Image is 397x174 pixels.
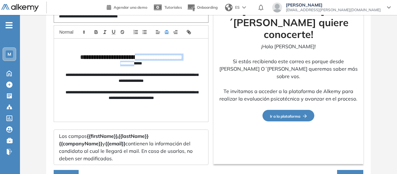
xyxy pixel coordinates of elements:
[87,133,118,139] span: {{firstName}},
[270,114,307,119] span: Ir a la plataforma
[228,4,349,40] strong: [PERSON_NAME] O´[PERSON_NAME] quiere conocerte!
[218,58,358,80] p: Si estás recibiendo este correo es porque desde [PERSON_NAME] O´[PERSON_NAME] queremos saber más ...
[218,43,358,50] p: ¡Hola [PERSON_NAME]!
[54,129,208,165] div: Los campos y contienen la información del candidato al cual le llegará el mail. En caso de usarlo...
[6,25,12,26] i: -
[225,4,233,11] img: world
[164,5,182,10] span: Tutoriales
[197,5,218,10] span: Onboarding
[286,7,381,12] span: [EMAIL_ADDRESS][PERSON_NAME][DOMAIN_NAME]
[300,114,307,118] img: Flecha
[262,110,314,121] button: Ir a la plataformaFlecha
[242,6,246,9] img: arrow
[107,3,147,11] a: Agendar una demo
[114,5,147,10] span: Agendar una demo
[105,140,125,147] span: {{email}}
[7,52,11,57] span: M
[118,133,149,139] span: {{lastName}}
[235,5,240,10] span: ES
[1,4,39,12] img: Logo
[218,87,358,102] p: Te invitamos a acceder a la plataforma de Alkemy para realizar la evaluación psicotécnica y avanz...
[187,1,218,14] button: Onboarding
[286,2,381,7] span: [PERSON_NAME]
[59,140,102,147] span: {{companyName}}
